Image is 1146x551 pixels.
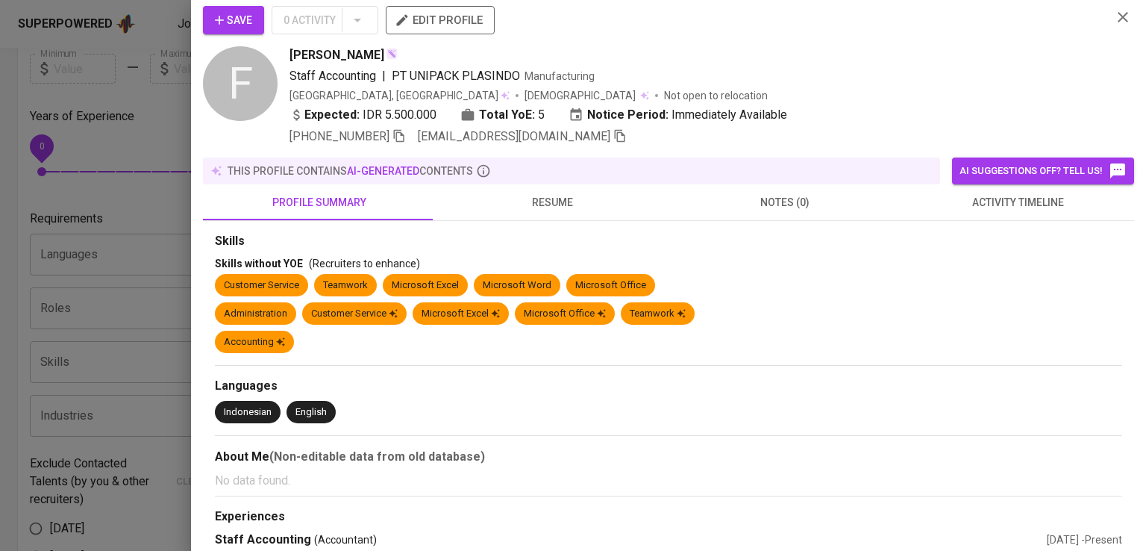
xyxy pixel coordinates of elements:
p: this profile contains contents [228,164,473,178]
div: Skills [215,233,1122,250]
div: IDR 5.500.000 [289,106,436,124]
div: Microsoft Office [524,307,606,321]
div: Administration [224,307,287,321]
b: Total YoE: [479,106,535,124]
span: edit profile [398,10,483,30]
div: Staff Accounting [215,532,1047,549]
div: Accounting [224,335,285,349]
span: (Accountant) [314,532,377,547]
div: [GEOGRAPHIC_DATA], [GEOGRAPHIC_DATA] [289,88,510,103]
span: resume [445,193,660,212]
span: activity timeline [910,193,1125,212]
div: [DATE] - Present [1047,532,1122,547]
div: Indonesian [224,405,272,420]
span: Save [215,11,252,30]
a: edit profile [386,13,495,25]
span: [PHONE_NUMBER] [289,129,389,143]
span: | [382,67,386,85]
b: (Non-editable data from old database) [269,449,485,464]
button: edit profile [386,6,495,34]
span: [EMAIL_ADDRESS][DOMAIN_NAME] [418,129,610,143]
span: AI suggestions off? Tell us! [959,162,1127,180]
span: notes (0) [677,193,892,212]
img: magic_wand.svg [386,48,398,60]
div: English [295,405,327,420]
div: Customer Service [311,307,398,321]
div: Languages [215,378,1122,395]
span: profile summary [212,193,427,212]
span: Manufacturing [525,70,595,82]
span: Staff Accounting [289,69,376,83]
span: Skills without YOE [215,258,303,270]
div: Immediately Available [569,106,787,124]
div: Microsoft Word [483,278,551,293]
div: About Me [215,448,1122,466]
span: 5 [538,106,545,124]
div: Microsoft Office [575,278,646,293]
div: Teamwork [323,278,368,293]
div: Teamwork [630,307,686,321]
p: No data found. [215,472,1122,490]
b: Expected: [304,106,360,124]
span: [PERSON_NAME] [289,46,384,64]
div: Microsoft Excel [422,307,500,321]
span: (Recruiters to enhance) [309,258,420,270]
div: Microsoft Excel [392,278,459,293]
button: Save [203,6,264,34]
span: [DEMOGRAPHIC_DATA] [525,88,638,103]
p: Not open to relocation [664,88,768,103]
b: Notice Period: [587,106,668,124]
span: AI-generated [347,165,419,177]
button: AI suggestions off? Tell us! [952,158,1134,184]
div: Experiences [215,508,1122,526]
div: F [203,46,278,121]
div: Customer Service [224,278,299,293]
span: PT UNIPACK PLASINDO [392,69,520,83]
